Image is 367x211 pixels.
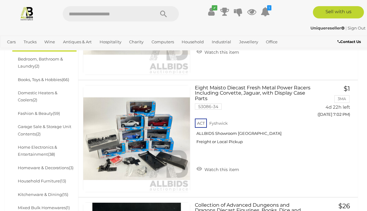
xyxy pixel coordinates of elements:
span: (13) [60,178,66,183]
a: 1 [261,6,270,17]
a: Cars [5,37,18,47]
a: Wine [42,37,57,47]
a: Eight Maisto Diecast Fresh Metal Power Racers Including Corvette, Jaguar, with Display Case Parts... [199,85,307,149]
a: Books, Toys & Hobbies(66) [18,77,69,82]
a: Bedroom, Bathroom & Laundry(2) [18,57,63,68]
a: Trucks [21,37,39,47]
a: Contact Us [337,38,362,45]
span: (38) [48,152,55,157]
b: Contact Us [337,39,361,44]
a: Garage Sale & Storage Unit Contents(2) [18,124,71,136]
a: Homeware & Decorations(3) [18,165,73,170]
a: Mixed Bulk Homewares(1) [18,205,70,210]
a: Sign Out [348,25,365,30]
img: Allbids.com.au [20,6,34,21]
a: Antiques & Art [61,37,94,47]
a: Jewellery [237,37,261,47]
a: $1 3MA 4d 22h left ([DATE] 7:02 PM) [316,85,352,120]
a: Uniquereseller [310,25,345,30]
a: Sports [5,47,22,57]
a: Computers [149,37,176,47]
a: ✔ [207,6,216,17]
span: (66) [62,77,69,82]
span: $26 [338,202,350,210]
span: (59) [53,111,60,116]
a: Home Electronics & Entertainment(38) [18,145,57,157]
a: Sell with us [313,6,364,18]
a: Hospitality [97,37,124,47]
strong: Uniquereseller [310,25,345,30]
a: Watch this item [195,47,241,56]
span: (3) [69,165,73,170]
a: Watch this item [195,164,241,174]
a: Office [263,37,280,47]
i: ✔ [212,5,217,10]
a: Household [179,37,206,47]
span: | [345,25,347,30]
span: (2) [33,97,37,102]
a: [GEOGRAPHIC_DATA] [25,47,74,57]
span: $1 [344,85,350,92]
i: 1 [267,5,271,10]
button: Search [148,6,179,21]
a: Charity [127,37,146,47]
a: Fashion & Beauty(59) [18,111,60,116]
span: Watch this item [203,49,239,55]
span: (1) [66,205,70,210]
img: 53086-34a.jpeg [83,85,190,192]
a: Household Furniture(13) [18,178,66,183]
span: (2) [36,131,41,136]
a: Domestic Heaters & Coolers(2) [18,90,57,102]
span: Watch this item [203,167,239,172]
a: Industrial [209,37,234,47]
span: (2) [35,64,39,68]
a: Kitchenware & Dining(15) [18,192,68,197]
span: (15) [62,192,68,197]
